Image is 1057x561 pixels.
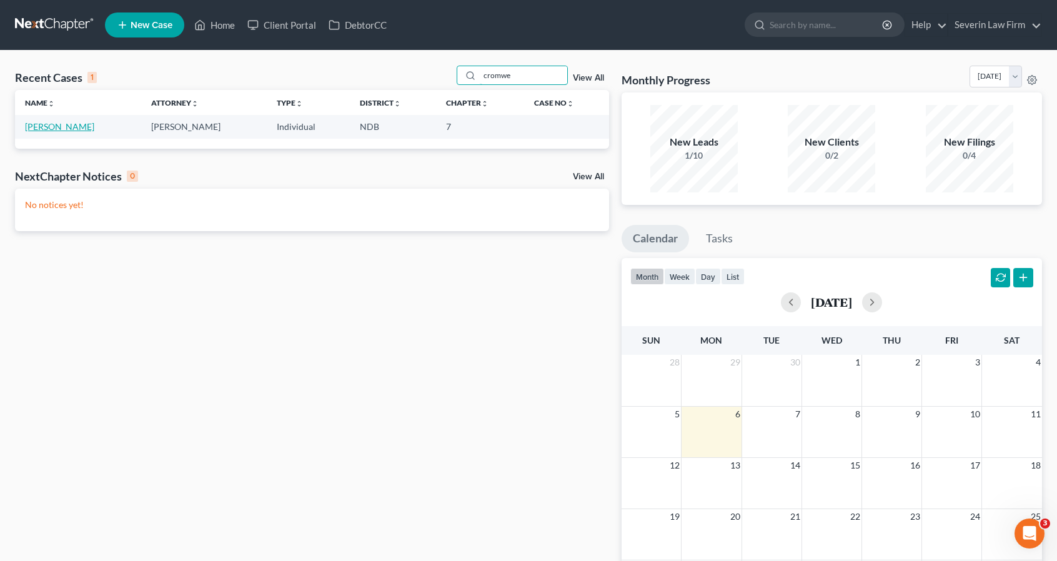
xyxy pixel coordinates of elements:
button: list [721,268,745,285]
span: 17 [969,458,981,473]
span: 20 [729,509,742,524]
a: Case Nounfold_more [534,98,574,107]
p: No notices yet! [25,199,599,211]
a: View All [573,172,604,181]
span: 15 [849,458,861,473]
div: 0 [127,171,138,182]
span: Wed [821,335,842,345]
span: 29 [729,355,742,370]
i: unfold_more [295,100,303,107]
td: 7 [436,115,524,138]
span: 5 [673,407,681,422]
span: 10 [969,407,981,422]
a: Nameunfold_more [25,98,55,107]
span: 12 [668,458,681,473]
i: unfold_more [394,100,401,107]
span: 8 [854,407,861,422]
span: 21 [789,509,801,524]
span: 16 [909,458,921,473]
span: 9 [914,407,921,422]
span: 1 [854,355,861,370]
div: 0/2 [788,149,875,162]
span: 13 [729,458,742,473]
a: [PERSON_NAME] [25,121,94,132]
span: 22 [849,509,861,524]
span: 30 [789,355,801,370]
span: New Case [131,21,172,30]
div: New Filings [926,135,1013,149]
span: 28 [668,355,681,370]
div: Recent Cases [15,70,97,85]
span: 4 [1035,355,1042,370]
a: Calendar [622,225,689,252]
span: Thu [883,335,901,345]
input: Search by name... [770,13,884,36]
iframe: Intercom live chat [1015,519,1045,549]
i: unfold_more [567,100,574,107]
input: Search by name... [480,66,567,84]
a: View All [573,74,604,82]
h3: Monthly Progress [622,72,710,87]
span: 24 [969,509,981,524]
a: Help [905,14,947,36]
span: Tue [763,335,780,345]
div: 0/4 [926,149,1013,162]
span: 2 [914,355,921,370]
span: 11 [1030,407,1042,422]
a: DebtorCC [322,14,393,36]
i: unfold_more [47,100,55,107]
span: Sat [1004,335,1020,345]
td: [PERSON_NAME] [141,115,267,138]
span: 23 [909,509,921,524]
a: Typeunfold_more [277,98,303,107]
button: day [695,268,721,285]
a: Chapterunfold_more [446,98,489,107]
i: unfold_more [191,100,199,107]
a: Home [188,14,241,36]
i: unfold_more [481,100,489,107]
span: 3 [1040,519,1050,529]
div: NextChapter Notices [15,169,138,184]
button: month [630,268,664,285]
div: 1 [87,72,97,83]
td: NDB [350,115,436,138]
span: Mon [700,335,722,345]
span: 6 [734,407,742,422]
td: Individual [267,115,350,138]
span: 7 [794,407,801,422]
div: 1/10 [650,149,738,162]
button: week [664,268,695,285]
span: Sun [642,335,660,345]
span: 3 [974,355,981,370]
a: Tasks [695,225,744,252]
a: Districtunfold_more [360,98,401,107]
span: 18 [1030,458,1042,473]
div: New Clients [788,135,875,149]
span: Fri [945,335,958,345]
span: 19 [668,509,681,524]
a: Attorneyunfold_more [151,98,199,107]
a: Severin Law Firm [948,14,1041,36]
a: Client Portal [241,14,322,36]
div: New Leads [650,135,738,149]
span: 14 [789,458,801,473]
h2: [DATE] [811,295,852,309]
span: 25 [1030,509,1042,524]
